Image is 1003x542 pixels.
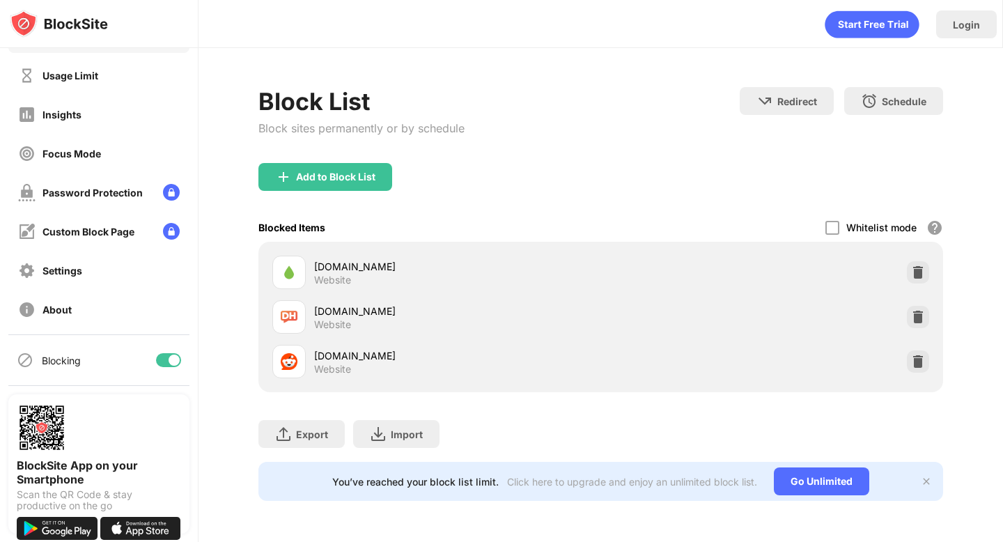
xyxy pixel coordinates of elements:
[882,95,926,107] div: Schedule
[391,428,423,440] div: Import
[258,121,465,135] div: Block sites permanently or by schedule
[42,109,81,121] div: Insights
[42,304,72,316] div: About
[18,145,36,162] img: focus-off.svg
[17,489,181,511] div: Scan the QR Code & stay productive on the go
[846,222,917,233] div: Whitelist mode
[296,171,375,183] div: Add to Block List
[953,19,980,31] div: Login
[777,95,817,107] div: Redirect
[18,184,36,201] img: password-protection-off.svg
[281,309,297,325] img: favicons
[774,467,869,495] div: Go Unlimited
[507,476,757,488] div: Click here to upgrade and enjoy an unlimited block list.
[332,476,499,488] div: You’ve reached your block list limit.
[258,87,465,116] div: Block List
[42,355,81,366] div: Blocking
[314,304,600,318] div: [DOMAIN_NAME]
[42,226,134,238] div: Custom Block Page
[100,517,181,540] img: download-on-the-app-store.svg
[18,223,36,240] img: customize-block-page-off.svg
[17,517,98,540] img: get-it-on-google-play.svg
[296,428,328,440] div: Export
[42,187,143,199] div: Password Protection
[163,184,180,201] img: lock-menu.svg
[10,10,108,38] img: logo-blocksite.svg
[281,353,297,370] img: favicons
[314,348,600,363] div: [DOMAIN_NAME]
[314,318,351,331] div: Website
[17,352,33,369] img: blocking-icon.svg
[42,265,82,277] div: Settings
[163,223,180,240] img: lock-menu.svg
[314,259,600,274] div: [DOMAIN_NAME]
[825,10,919,38] div: animation
[314,274,351,286] div: Website
[258,222,325,233] div: Blocked Items
[18,262,36,279] img: settings-off.svg
[42,148,101,160] div: Focus Mode
[42,70,98,82] div: Usage Limit
[17,403,67,453] img: options-page-qr-code.png
[18,301,36,318] img: about-off.svg
[314,363,351,375] div: Website
[17,458,181,486] div: BlockSite App on your Smartphone
[281,264,297,281] img: favicons
[18,67,36,84] img: time-usage-off.svg
[921,476,932,487] img: x-button.svg
[18,106,36,123] img: insights-off.svg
